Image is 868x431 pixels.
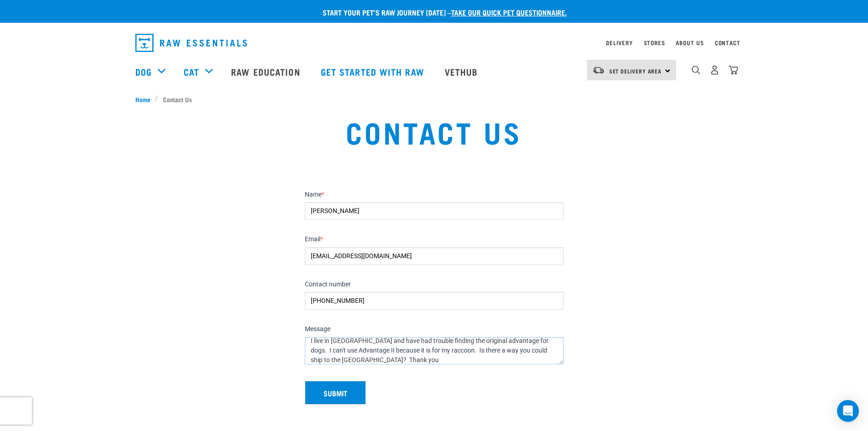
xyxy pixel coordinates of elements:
label: Message [305,325,564,333]
a: Get started with Raw [312,53,436,90]
button: Submit [305,381,366,405]
a: take our quick pet questionnaire. [451,10,567,14]
nav: breadcrumbs [135,94,733,104]
a: Dog [135,65,152,78]
a: Delivery [606,41,632,44]
a: Home [135,94,155,104]
nav: dropdown navigation [128,30,740,56]
a: About Us [676,41,704,44]
img: home-icon@2x.png [729,65,738,75]
span: Home [135,94,150,104]
label: Email [305,235,564,244]
h1: Contact Us [161,115,707,148]
a: Vethub [436,53,489,90]
a: Raw Education [222,53,311,90]
div: Open Intercom Messenger [837,400,859,422]
img: Raw Essentials Logo [135,34,247,52]
label: Name [305,191,564,199]
a: Stores [644,41,665,44]
span: Set Delivery Area [609,69,662,73]
a: Contact [715,41,740,44]
img: user.png [710,65,719,75]
img: home-icon-1@2x.png [692,66,700,74]
a: Cat [184,65,199,78]
label: Contact number [305,280,564,289]
img: van-moving.png [592,66,605,74]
